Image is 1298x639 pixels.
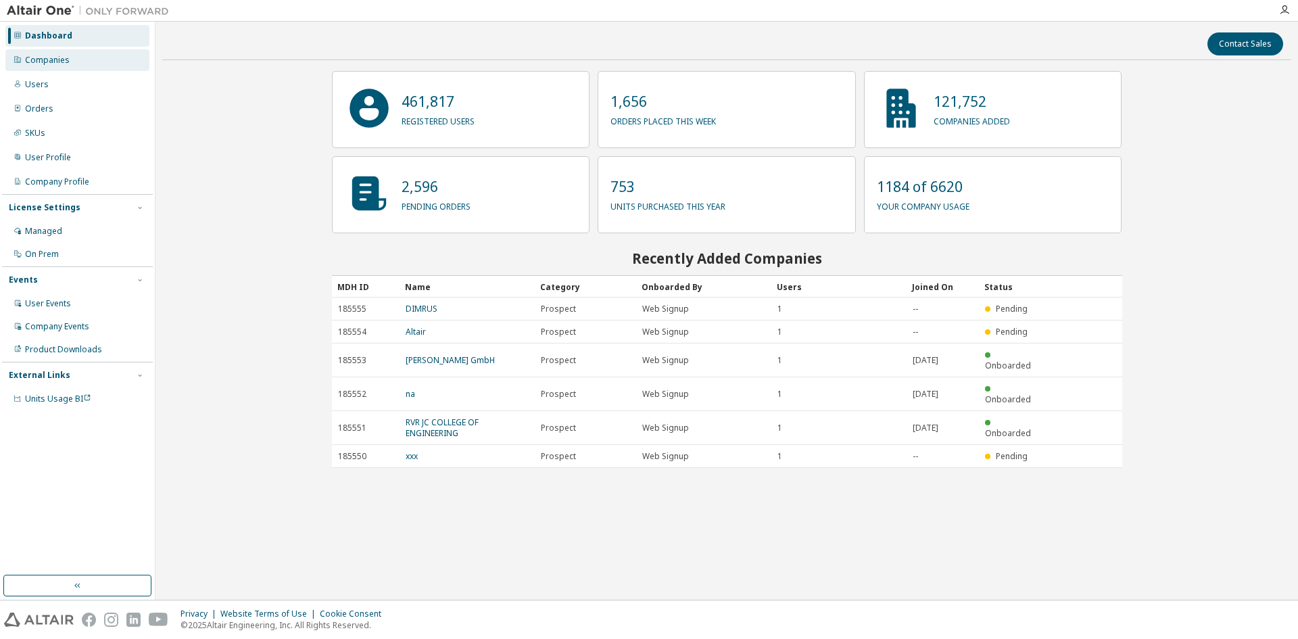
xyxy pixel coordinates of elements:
[996,450,1028,462] span: Pending
[25,152,71,163] div: User Profile
[985,360,1031,371] span: Onboarded
[541,327,576,337] span: Prospect
[82,613,96,627] img: facebook.svg
[913,355,938,366] span: [DATE]
[402,197,471,212] p: pending orders
[777,276,901,298] div: Users
[25,393,91,404] span: Units Usage BI
[610,197,725,212] p: units purchased this year
[541,389,576,400] span: Prospect
[934,112,1010,127] p: companies added
[406,326,426,337] a: Altair
[877,197,969,212] p: your company usage
[406,354,495,366] a: [PERSON_NAME] GmbH
[405,276,529,298] div: Name
[540,276,631,298] div: Category
[541,423,576,433] span: Prospect
[25,344,102,355] div: Product Downloads
[25,249,59,260] div: On Prem
[181,609,220,619] div: Privacy
[777,451,782,462] span: 1
[25,30,72,41] div: Dashboard
[1207,32,1283,55] button: Contact Sales
[25,79,49,90] div: Users
[777,389,782,400] span: 1
[25,298,71,309] div: User Events
[338,423,366,433] span: 185551
[877,176,969,197] p: 1184 of 6620
[642,327,689,337] span: Web Signup
[402,91,475,112] p: 461,817
[934,91,1010,112] p: 121,752
[402,112,475,127] p: registered users
[610,112,716,127] p: orders placed this week
[9,202,80,213] div: License Settings
[912,276,973,298] div: Joined On
[25,176,89,187] div: Company Profile
[642,276,766,298] div: Onboarded By
[541,355,576,366] span: Prospect
[777,327,782,337] span: 1
[338,389,366,400] span: 185552
[406,303,437,314] a: DIMRUS
[25,128,45,139] div: SKUs
[181,619,389,631] p: © 2025 Altair Engineering, Inc. All Rights Reserved.
[642,389,689,400] span: Web Signup
[777,304,782,314] span: 1
[406,388,415,400] a: na
[149,613,168,627] img: youtube.svg
[104,613,118,627] img: instagram.svg
[913,389,938,400] span: [DATE]
[338,327,366,337] span: 185554
[9,275,38,285] div: Events
[541,304,576,314] span: Prospect
[985,394,1031,405] span: Onboarded
[984,276,1041,298] div: Status
[337,276,394,298] div: MDH ID
[642,304,689,314] span: Web Signup
[338,355,366,366] span: 185553
[25,226,62,237] div: Managed
[9,370,70,381] div: External Links
[642,451,689,462] span: Web Signup
[642,423,689,433] span: Web Signup
[541,451,576,462] span: Prospect
[913,327,918,337] span: --
[913,451,918,462] span: --
[406,417,479,439] a: RVR JC COLLEGE OF ENGINEERING
[610,91,716,112] p: 1,656
[25,103,53,114] div: Orders
[320,609,389,619] div: Cookie Consent
[642,355,689,366] span: Web Signup
[406,450,418,462] a: xxx
[332,250,1122,267] h2: Recently Added Companies
[25,55,70,66] div: Companies
[777,355,782,366] span: 1
[610,176,725,197] p: 753
[7,4,176,18] img: Altair One
[402,176,471,197] p: 2,596
[913,423,938,433] span: [DATE]
[220,609,320,619] div: Website Terms of Use
[777,423,782,433] span: 1
[985,427,1031,439] span: Onboarded
[996,303,1028,314] span: Pending
[996,326,1028,337] span: Pending
[338,451,366,462] span: 185550
[126,613,141,627] img: linkedin.svg
[25,321,89,332] div: Company Events
[4,613,74,627] img: altair_logo.svg
[913,304,918,314] span: --
[338,304,366,314] span: 185555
